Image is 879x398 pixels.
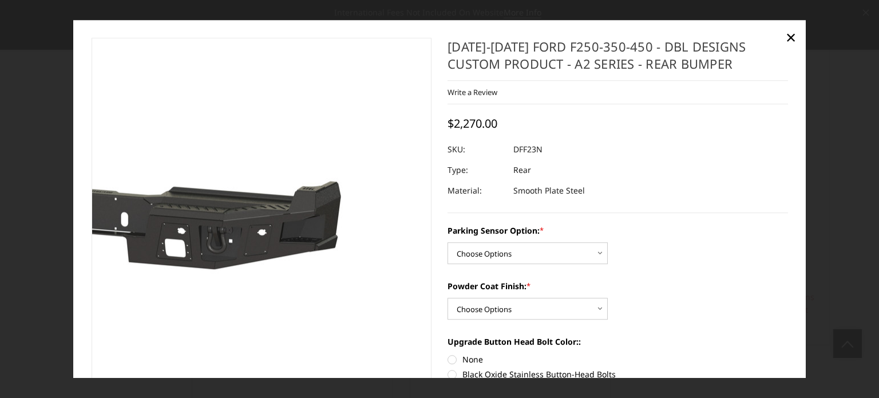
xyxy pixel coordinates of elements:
[448,336,788,348] label: Upgrade Button Head Bolt Color::
[448,160,505,180] dt: Type:
[786,25,796,49] span: ×
[822,343,879,398] iframe: Chat Widget
[448,116,497,131] span: $2,270.00
[513,160,531,180] dd: Rear
[92,38,432,381] a: 2023-2025 Ford F250-350-450 - DBL Designs Custom Product - A2 Series - Rear Bumper
[782,28,800,46] a: Close
[448,38,788,81] h1: [DATE]-[DATE] Ford F250-350-450 - DBL Designs Custom Product - A2 Series - Rear Bumper
[448,224,788,237] label: Parking Sensor Option:
[513,139,543,160] dd: DFF23N
[448,139,505,160] dt: SKU:
[448,180,505,201] dt: Material:
[448,353,788,365] label: None
[448,368,788,380] label: Black Oxide Stainless Button-Head Bolts
[513,180,585,201] dd: Smooth Plate Steel
[448,280,788,292] label: Powder Coat Finish:
[448,87,497,97] a: Write a Review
